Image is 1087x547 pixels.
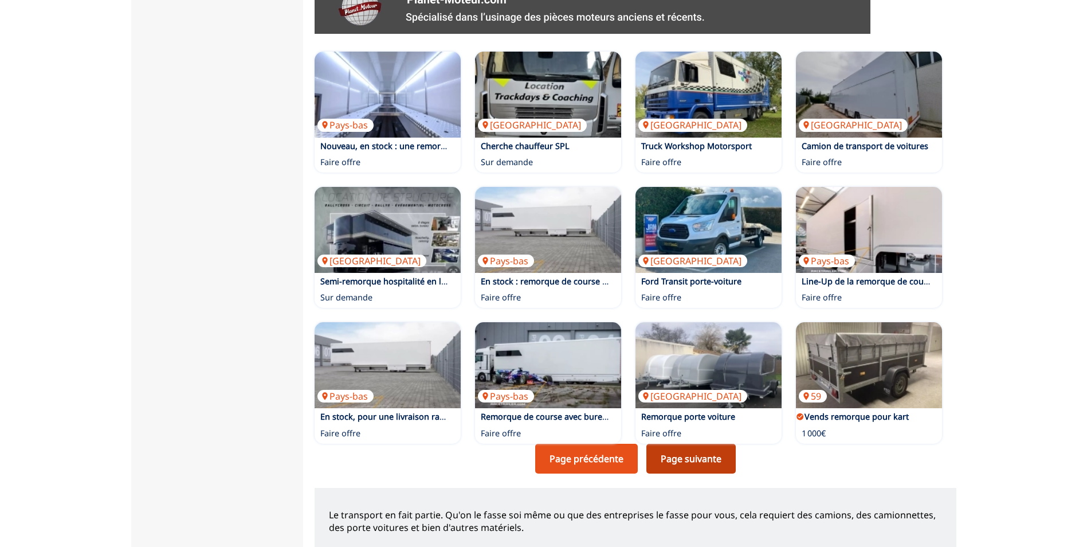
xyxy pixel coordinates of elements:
[481,428,521,439] p: Faire offre
[638,255,747,267] p: [GEOGRAPHIC_DATA]
[475,52,621,138] a: Cherche chauffeur SPL[GEOGRAPHIC_DATA]
[802,140,928,151] a: Camion de transport de voitures
[475,322,621,408] img: Remorque de course avec bureau LXRY à essence pouvant charger jusqu'à 4 voitures
[635,322,782,408] img: Remorque porte voiture
[320,292,372,303] p: Sur demande
[481,411,811,422] a: Remorque de course avec bureau LXRY à essence pouvant charger jusqu'à 4 voitures
[320,157,360,168] p: Faire offre
[802,276,1005,287] a: Line-Up de la remorque de course pour 5/6 voitures
[802,157,842,168] p: Faire offre
[641,157,681,168] p: Faire offre
[475,52,621,138] img: Cherche chauffeur SPL
[315,187,461,273] img: Semi-remorque hospitalité en location
[641,428,681,439] p: Faire offre
[638,119,747,131] p: [GEOGRAPHIC_DATA]
[317,119,374,131] p: Pays-bas
[641,292,681,303] p: Faire offre
[478,119,587,131] p: [GEOGRAPHIC_DATA]
[805,411,909,422] a: Vends remorque pour kart
[481,140,570,151] a: Cherche chauffeur SPL
[320,276,470,287] a: Semi-remorque hospitalité en location
[475,187,621,273] img: En stock : remorque de course avec bureau Anniversaire, peut charger jusqu'à 4 voitures
[796,52,942,138] img: Camion de transport de voitures
[317,390,374,403] p: Pays-bas
[638,390,747,403] p: [GEOGRAPHIC_DATA]
[475,322,621,408] a: Remorque de course avec bureau LXRY à essence pouvant charger jusqu'à 4 voituresPays-bas
[641,140,752,151] a: Truck Workshop Motorsport
[635,322,782,408] a: Remorque porte voiture[GEOGRAPHIC_DATA]
[646,444,736,474] a: Page suivante
[315,187,461,273] a: Semi-remorque hospitalité en location[GEOGRAPHIC_DATA]
[475,187,621,273] a: En stock : remorque de course avec bureau Anniversaire, peut charger jusqu'à 4 voituresPays-bas
[320,411,948,422] a: En stock, pour une livraison rapide, une remorque de course à deux étages comprenant un espace bu...
[641,276,741,287] a: Ford Transit porte-voiture
[796,322,942,408] img: Vends remorque pour kart
[478,390,534,403] p: Pays-bas
[329,509,942,534] p: Le transport en fait partie. Qu'on le fasse soi même ou que des entreprises le fasse pour vous, c...
[481,157,533,168] p: Sur demande
[802,428,826,439] p: 1 000€
[796,52,942,138] a: Camion de transport de voitures[GEOGRAPHIC_DATA]
[799,119,908,131] p: [GEOGRAPHIC_DATA]
[315,52,461,138] img: Nouveau, en stock : une remorque de course avec bureau (pas de bureau) dans le col de cygne, pouv...
[799,390,827,403] p: 59
[635,52,782,138] img: Truck Workshop Motorsport
[799,255,855,267] p: Pays-bas
[635,52,782,138] a: Truck Workshop Motorsport[GEOGRAPHIC_DATA]
[641,411,735,422] a: Remorque porte voiture
[320,140,833,151] a: Nouveau, en stock : une remorque de course avec bureau (pas de bureau) dans le col de cygne, pouv...
[317,255,426,267] p: [GEOGRAPHIC_DATA]
[481,292,521,303] p: Faire offre
[635,187,782,273] a: Ford Transit porte-voiture[GEOGRAPHIC_DATA]
[481,276,826,287] a: En stock : remorque de course avec bureau Anniversaire, peut charger jusqu'à 4 voitures
[535,444,638,474] a: Page précédente
[635,187,782,273] img: Ford Transit porte-voiture
[315,322,461,408] img: En stock, pour une livraison rapide, une remorque de course à deux étages comprenant un espace bu...
[478,255,534,267] p: Pays-bas
[796,187,942,273] img: Line-Up de la remorque de course pour 5/6 voitures
[320,428,360,439] p: Faire offre
[796,322,942,408] a: Vends remorque pour kart59
[796,187,942,273] a: Line-Up de la remorque de course pour 5/6 voituresPays-bas
[802,292,842,303] p: Faire offre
